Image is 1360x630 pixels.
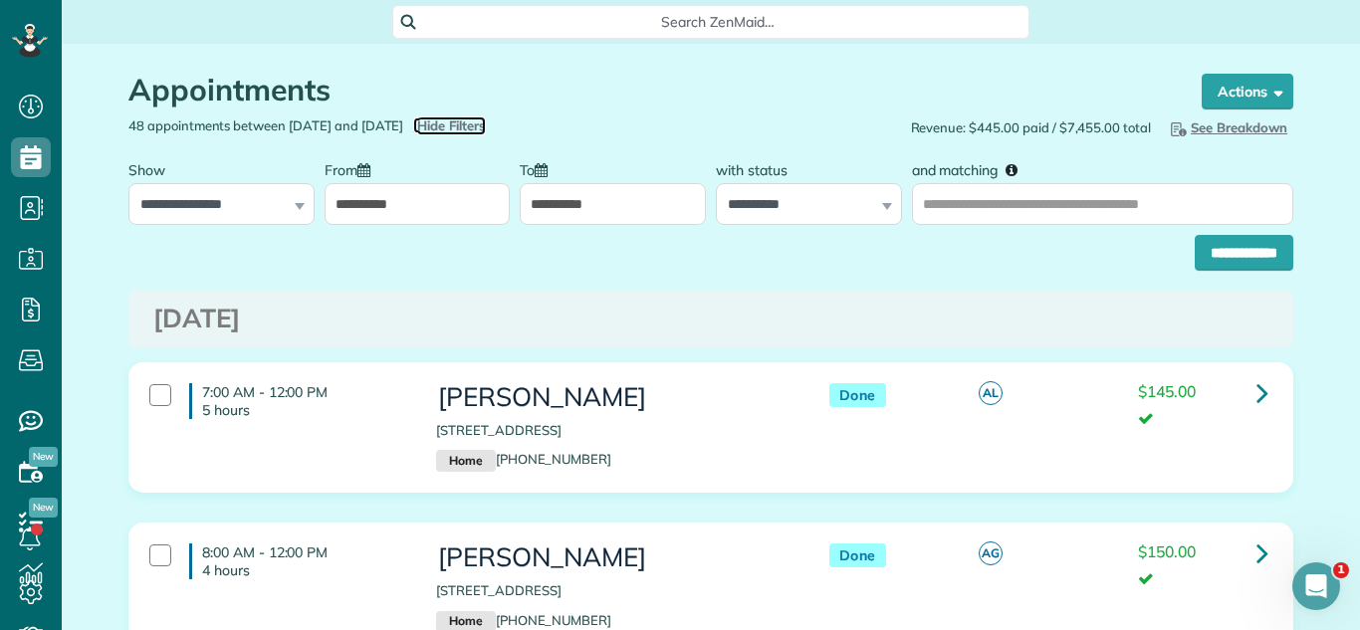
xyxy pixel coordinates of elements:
span: 1 [1333,562,1349,578]
span: New [29,498,58,518]
iframe: Intercom live chat [1292,562,1340,610]
p: [STREET_ADDRESS] [436,421,789,440]
h4: 7:00 AM - 12:00 PM [189,383,406,419]
label: To [520,150,558,187]
p: 4 hours [202,561,406,579]
h1: Appointments [128,74,1164,106]
span: Hide Filters [417,116,486,135]
label: From [325,150,380,187]
small: Home [436,450,495,472]
button: See Breakdown [1161,116,1293,138]
h3: [PERSON_NAME] [436,383,789,412]
h3: [PERSON_NAME] [436,543,789,572]
span: See Breakdown [1167,119,1287,135]
span: Done [829,383,886,408]
p: 5 hours [202,401,406,419]
span: New [29,447,58,467]
span: Done [829,543,886,568]
button: Actions [1202,74,1293,109]
a: Home[PHONE_NUMBER] [436,612,611,628]
a: Home[PHONE_NUMBER] [436,451,611,467]
div: 48 appointments between [DATE] and [DATE] [113,116,711,135]
p: [STREET_ADDRESS] [436,581,789,600]
span: AL [979,381,1003,405]
h4: 8:00 AM - 12:00 PM [189,543,406,579]
h3: [DATE] [153,305,1268,333]
a: Hide Filters [413,117,486,133]
span: AG [979,541,1003,565]
span: $145.00 [1138,381,1196,401]
span: $150.00 [1138,541,1196,561]
span: Revenue: $445.00 paid / $7,455.00 total [911,118,1151,137]
label: and matching [912,150,1032,187]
